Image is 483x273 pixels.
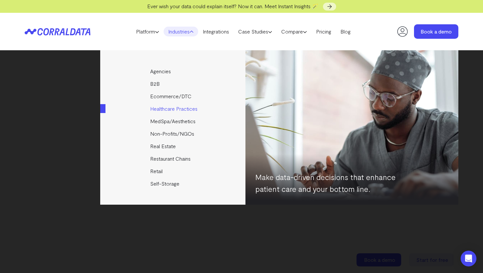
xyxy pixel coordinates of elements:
[255,171,403,195] p: Make data-driven decisions that enhance patient care and your bottom line.
[461,251,476,266] div: Open Intercom Messenger
[414,24,458,39] a: Book a demo
[311,27,336,36] a: Pricing
[100,90,246,102] a: Ecommerce/DTC
[100,177,246,190] a: Self-Storage
[100,78,246,90] a: B2B
[100,102,246,115] a: Healthcare Practices
[100,140,246,152] a: Real Estate
[198,27,234,36] a: Integrations
[131,27,164,36] a: Platform
[164,27,198,36] a: Industries
[100,152,246,165] a: Restaurant Chains
[100,127,246,140] a: Non-Profits/NGOs
[336,27,355,36] a: Blog
[277,27,311,36] a: Compare
[100,165,246,177] a: Retail
[100,115,246,127] a: MedSpa/Aesthetics
[147,3,318,9] span: Ever wish your data could explain itself? Now it can. Meet Instant Insights 🪄
[100,65,246,78] a: Agencies
[234,27,277,36] a: Case Studies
